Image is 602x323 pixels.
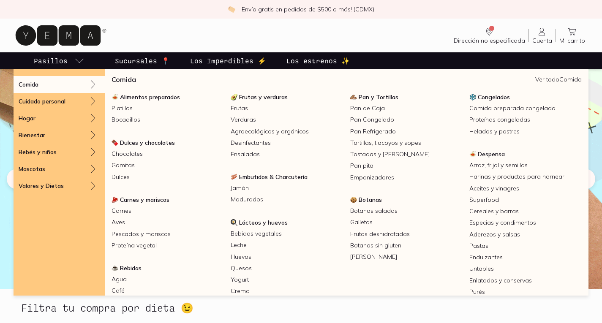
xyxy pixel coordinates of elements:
[285,52,351,69] a: Los estrenos ✨
[190,56,266,66] p: Los Imperdibles ⚡️
[108,148,227,160] a: Chocolates
[227,114,346,125] a: Verduras
[34,56,68,66] p: Pasillos
[227,103,346,114] a: Frutas
[227,228,346,239] a: Bebidas vegetales
[347,240,466,251] a: Botanas sin gluten
[347,149,466,160] a: Tostadas y [PERSON_NAME]
[347,137,466,149] a: Tortillas, tlacoyos y sopes
[466,114,585,125] a: Proteínas congeladas
[466,126,585,137] a: Helados y postres
[478,150,505,158] span: Despensa
[19,114,35,122] p: Hogar
[108,194,227,205] a: Carnes y mariscosCarnes y mariscos
[227,274,346,285] a: Yogurt
[19,148,57,156] p: Bebés y niños
[19,131,45,139] p: Bienestar
[347,92,466,103] a: Pan y TortillasPan y Tortillas
[227,194,346,205] a: Madurados
[108,228,227,240] a: Pescados y mariscos
[466,275,585,286] a: Enlatados y conservas
[350,94,357,100] img: Pan y Tortillas
[227,137,346,149] a: Desinfectantes
[108,263,227,274] a: BebidasBebidas
[240,5,374,14] p: ¡Envío gratis en pedidos de $500 o más! (CDMX)
[227,285,346,297] a: Crema
[466,229,585,240] a: Aderezos y salsas
[532,37,552,44] span: Cuenta
[108,240,227,251] a: Proteína vegetal
[347,205,466,217] a: Botanas saladas
[529,27,556,44] a: Cuenta
[108,274,227,285] a: Agua
[227,263,346,274] a: Quesos
[466,194,585,206] a: Superfood
[120,196,169,204] span: Carnes y mariscos
[347,228,466,240] a: Frutas deshidratadas
[466,206,585,217] a: Cereales y barras
[469,94,476,100] img: Congelados
[108,205,227,217] a: Carnes
[227,239,346,251] a: Leche
[19,81,38,88] p: Comida
[120,139,175,147] span: Dulces y chocolates
[347,172,466,183] a: Empanizadores
[227,92,346,103] a: Frutas y verdurasFrutas y verduras
[466,217,585,228] a: Especias y condimentos
[227,149,346,160] a: Ensaladas
[19,182,64,190] p: Valores y Dietas
[347,114,466,125] a: Pan Congelado
[347,160,466,171] a: Pan pita
[228,5,235,13] img: check
[559,37,585,44] span: Mi carrito
[108,114,227,125] a: Bocadillos
[466,263,585,274] a: Untables
[454,37,525,44] span: Dirección no especificada
[466,240,585,252] a: Pastas
[239,173,308,181] span: Embutidos & Charcutería
[466,92,585,103] a: CongeladosCongelados
[32,52,86,69] a: pasillo-todos-link
[227,217,346,228] a: Lácteos y huevosLácteos y huevos
[112,74,136,84] a: Comida
[466,103,585,114] a: Comida preparada congelada
[227,126,346,137] a: Agroecológicos y orgánicos
[347,217,466,228] a: Galletas
[113,52,172,69] a: Sucursales 📍
[120,93,180,101] span: Alimentos preparados
[112,94,118,100] img: Alimentos preparados
[112,139,118,146] img: Dulces y chocolates
[466,149,585,160] a: DespensaDespensa
[556,27,588,44] a: Mi carrito
[239,93,288,101] span: Frutas y verduras
[108,103,227,114] a: Platillos
[227,171,346,182] a: Embutidos & CharcuteríaEmbutidos & Charcutería
[112,265,118,271] img: Bebidas
[359,93,398,101] span: Pan y Tortillas
[347,194,466,205] a: BotanasBotanas
[21,302,193,313] h2: Filtra tu compra por dieta 😉
[188,52,268,69] a: Los Imperdibles ⚡️
[466,160,585,171] a: Arroz, frijol y semillas
[239,219,288,226] span: Lácteos y huevos
[478,93,510,101] span: Congelados
[108,160,227,171] a: Gomitas
[359,196,382,204] span: Botanas
[120,264,142,272] span: Bebidas
[466,183,585,194] a: Aceites y vinagres
[350,196,357,203] img: Botanas
[535,76,582,83] a: Ver todoComida
[286,56,350,66] p: Los estrenos ✨
[19,98,65,105] p: Cuidado personal
[231,219,237,226] img: Lácteos y huevos
[108,285,227,296] a: Café
[108,137,227,148] a: Dulces y chocolatesDulces y chocolates
[227,251,346,263] a: Huevos
[108,217,227,228] a: Aves
[466,252,585,263] a: Endulzantes
[450,27,528,44] a: Dirección no especificada
[347,103,466,114] a: Pan de Caja
[231,174,237,180] img: Embutidos & Charcutería
[347,251,466,263] a: [PERSON_NAME]
[112,196,118,203] img: Carnes y mariscos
